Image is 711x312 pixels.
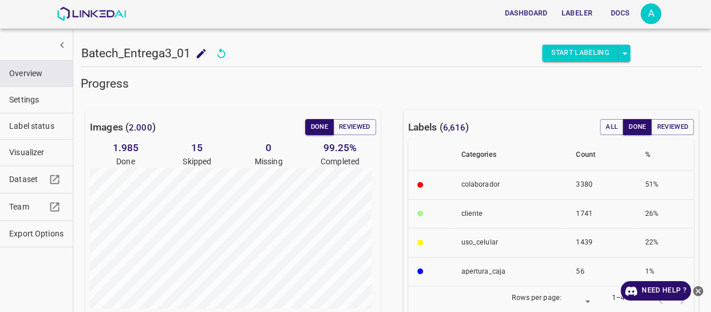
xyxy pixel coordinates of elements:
[305,156,376,168] p: Completed
[612,293,639,303] p: 1–4 of 4
[90,140,161,156] h6: 1.985
[57,7,126,21] img: LinkedAI
[636,199,694,228] th: 26%
[191,43,212,64] button: add to shopping cart
[567,228,635,258] th: 1439
[619,45,630,62] button: select role
[641,3,661,24] button: Open settings
[9,147,64,159] span: Visualizer
[233,140,305,156] h6: 0
[636,228,694,258] th: 22%
[9,173,46,185] span: Dataset
[512,293,562,303] p: Rows per page:
[452,199,567,228] th: ​​cliente
[500,4,552,23] button: Dashboard
[567,257,635,286] th: 56
[621,281,691,301] a: Need Help ?
[52,34,73,56] button: show more
[542,45,630,62] div: split button
[497,2,554,25] a: Dashboard
[636,257,694,286] th: 1%
[542,45,619,62] button: Start Labeling
[305,119,334,135] button: Done
[452,228,567,258] th: uso_celular
[305,140,376,156] h6: 99.25 %
[452,171,567,200] th: colaborador
[9,94,64,106] span: Settings
[566,294,594,309] div: ​
[567,140,635,171] th: Count
[81,76,703,92] h5: Progress
[81,45,191,61] h5: Batech_Entrega3_01
[567,171,635,200] th: 3380
[161,140,233,156] h6: 15
[9,228,64,240] span: Export Options
[333,119,376,135] button: Reviewed
[452,140,567,171] th: Categories
[600,119,623,135] button: All
[9,68,64,80] span: Overview
[602,4,638,23] button: Docs
[636,140,694,171] th: %
[452,257,567,286] th: apertura_caja
[555,2,599,25] a: Labeler
[599,2,641,25] a: Docs
[9,201,46,213] span: Team
[623,119,651,135] button: Done
[129,123,152,133] span: 2.000
[90,156,161,168] p: Done
[408,119,469,135] h6: Labels ( )
[651,119,694,135] button: Reviewed
[443,123,466,133] span: 6,616
[557,4,597,23] button: Labeler
[90,119,156,135] h6: Images ( )
[233,156,305,168] p: Missing
[641,3,661,24] div: A
[636,171,694,200] th: 51%
[691,281,705,301] button: close-help
[567,199,635,228] th: 1741
[161,156,233,168] p: Skipped
[9,120,64,132] span: Label status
